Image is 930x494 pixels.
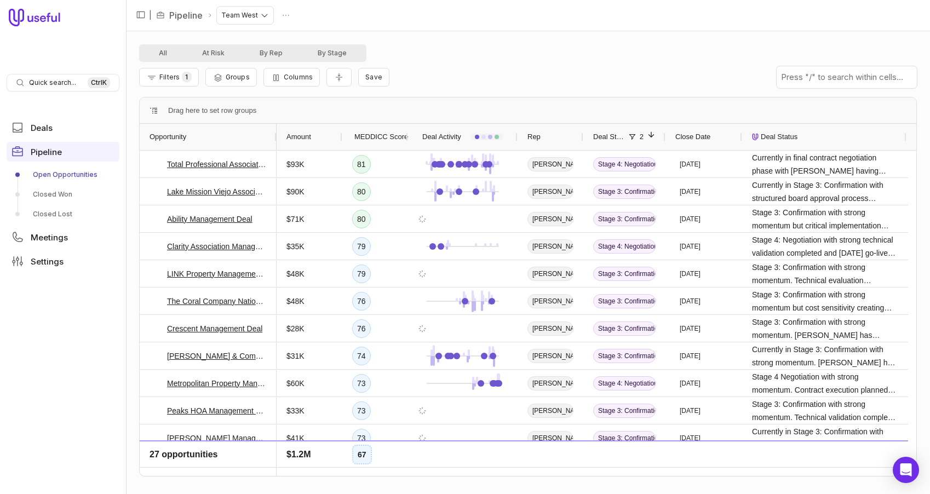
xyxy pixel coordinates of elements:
time: [DATE] [680,187,701,196]
span: [PERSON_NAME] [527,212,573,226]
span: Meetings [31,233,68,242]
span: $60K [286,377,305,390]
span: Pipeline [31,148,62,156]
time: [DATE] [680,160,701,169]
span: Stage 4: Negotiation [593,239,656,254]
span: $48K [286,295,305,308]
span: | [149,9,152,22]
a: Peaks HOA Management Company Deal [167,404,267,417]
time: [DATE] [680,242,701,251]
span: [PERSON_NAME] [527,157,573,171]
span: Stage 3: Confirmation [593,458,656,473]
div: 80 [352,210,371,228]
span: Rep [527,130,541,143]
span: Stage 4 Negotiation with strong momentum. Contract execution planned for this week with [DATE] go... [752,370,897,397]
span: Close Date [675,130,710,143]
span: Stage 3: Confirmation with strong momentum. [PERSON_NAME] has completed multiple demos, scheduled... [752,315,897,342]
div: 74 [352,347,371,365]
span: Currently in final contract negotiation phase with [PERSON_NAME] having centralized decision auth... [752,151,897,177]
span: Stage 3: Confirmation [593,321,656,336]
span: [PERSON_NAME] [527,294,573,308]
a: LINK Property Management - New Deal [167,267,267,280]
a: Metropolitan Property Management Macomb County Deal [167,377,267,390]
span: [PERSON_NAME] [527,376,573,390]
span: [PERSON_NAME] [527,267,573,281]
span: [PERSON_NAME] [527,239,573,254]
span: Save [365,73,382,81]
span: Currently in Stage 3: Confirmation with structured board approval process planned. [PERSON_NAME] ... [752,179,897,205]
span: $28K [286,322,305,335]
a: Settings [7,251,119,271]
button: By Stage [300,47,364,60]
div: MEDDICC Score [352,124,398,150]
time: [DATE] [680,461,701,470]
span: Currently in Stage 3: Confirmation with strong momentum. [PERSON_NAME] has scheduled reference ca... [752,343,897,369]
a: [PERSON_NAME] & Company - New Deal [167,349,267,363]
time: [DATE] [680,324,701,333]
a: Clarity Association Management Services, Inc. Deal [167,240,267,253]
span: Columns [284,73,313,81]
span: $41K [286,432,305,445]
a: Pipeline [169,9,203,22]
a: Ability Management Deal [167,212,252,226]
span: $33K [286,404,305,417]
a: Pipeline [7,142,119,162]
span: Stage 4: Negotiation [593,376,656,390]
div: 80 [352,182,371,201]
span: Stage 3: Confirmation [593,185,656,199]
span: Stage 4: Negotiation [593,157,656,171]
span: Stage 3: Confirmation [593,431,656,445]
span: Amount [286,130,311,143]
div: 73 [352,374,371,393]
time: [DATE] [680,297,701,306]
span: $102K [286,459,308,472]
button: All [141,47,185,60]
span: Quick search... [29,78,76,87]
span: $48K [286,267,305,280]
time: [DATE] [680,352,701,360]
time: [DATE] [680,406,701,415]
time: [DATE] [680,269,701,278]
time: [DATE] [680,434,701,443]
a: Meetings [7,227,119,247]
div: 73 [352,401,371,420]
div: 81 [352,155,371,174]
button: Group Pipeline [205,68,257,87]
span: Stage 3: Confirmation with strong technical fit but significant financial and implementation comp... [752,452,897,479]
button: Collapse sidebar [133,7,149,23]
input: Press "/" to search within cells... [777,66,917,88]
span: Stage 3: Confirmation with strong momentum but cost sensitivity creating friction. Technical vali... [752,288,897,314]
div: 70 [352,456,371,475]
span: Stage 4: Negotiation with strong technical validation completed and [DATE] go-live target establi... [752,233,897,260]
kbd: Ctrl K [88,77,110,88]
span: Stage 3: Confirmation with strong momentum but critical implementation concerns. Technical evalua... [752,206,897,232]
button: Columns [263,68,320,87]
span: [PERSON_NAME] [527,321,573,336]
span: $35K [286,240,305,253]
a: The Coral Company Nationals [167,295,267,308]
div: 73 [352,429,371,447]
span: $93K [286,158,305,171]
span: $90K [286,185,305,198]
span: Stage 3: Confirmation with strong momentum. Technical validation complete through multiple demos,... [752,398,897,424]
span: [PERSON_NAME] [527,349,573,363]
span: [PERSON_NAME] [527,404,573,418]
span: 2 [636,130,644,143]
span: 1 [182,72,191,82]
span: Settings [31,257,64,266]
span: Deal Stage [593,130,624,143]
a: Total Professional Association Management - New Deal [167,158,267,171]
a: Closed Lost [7,205,119,223]
span: Stage 3: Confirmation [593,212,656,226]
button: Filter Pipeline [139,68,199,87]
button: Actions [278,7,294,24]
span: [PERSON_NAME] [527,185,573,199]
div: 76 [352,292,371,311]
button: Collapse all rows [326,68,352,87]
div: Row Groups [168,104,256,117]
span: Stage 3: Confirmation [593,349,656,363]
span: MEDDICC Score [354,130,408,143]
time: [DATE] [680,215,701,223]
div: Open Intercom Messenger [893,457,919,483]
span: Deals [31,124,53,132]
